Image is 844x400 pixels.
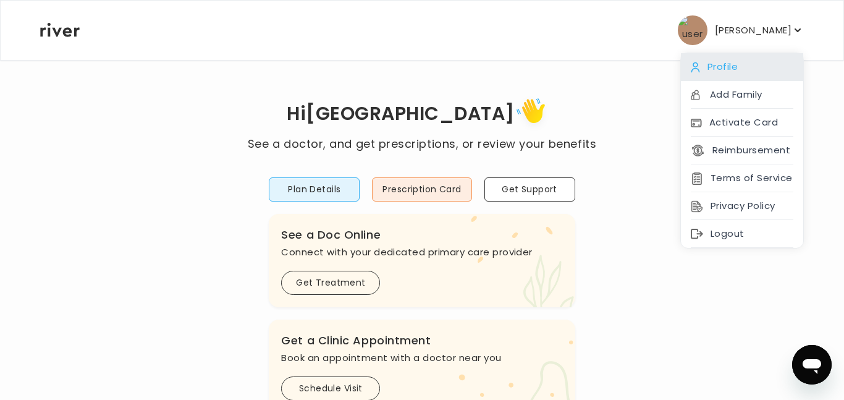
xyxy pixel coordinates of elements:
button: Prescription Card [372,177,471,202]
h3: Get a Clinic Appointment [281,332,562,349]
button: Plan Details [269,177,360,202]
button: Reimbursement [691,142,790,159]
button: user avatar[PERSON_NAME] [678,15,804,45]
div: Activate Card [681,109,803,137]
p: Book an appointment with a doctor near you [281,349,562,367]
img: user avatar [678,15,707,45]
div: Terms of Service [681,164,803,192]
div: Logout [681,220,803,248]
div: Profile [681,53,803,81]
div: Add Family [681,81,803,109]
p: Connect with your dedicated primary care provider [281,244,562,261]
button: Get Support [484,177,575,202]
div: Privacy Policy [681,192,803,220]
button: Get Treatment [281,271,380,295]
iframe: Button to launch messaging window [792,345,832,385]
h1: Hi [GEOGRAPHIC_DATA] [248,94,596,135]
p: See a doctor, and get prescriptions, or review your benefits [248,135,596,153]
p: [PERSON_NAME] [715,22,791,39]
h3: See a Doc Online [281,226,562,244]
